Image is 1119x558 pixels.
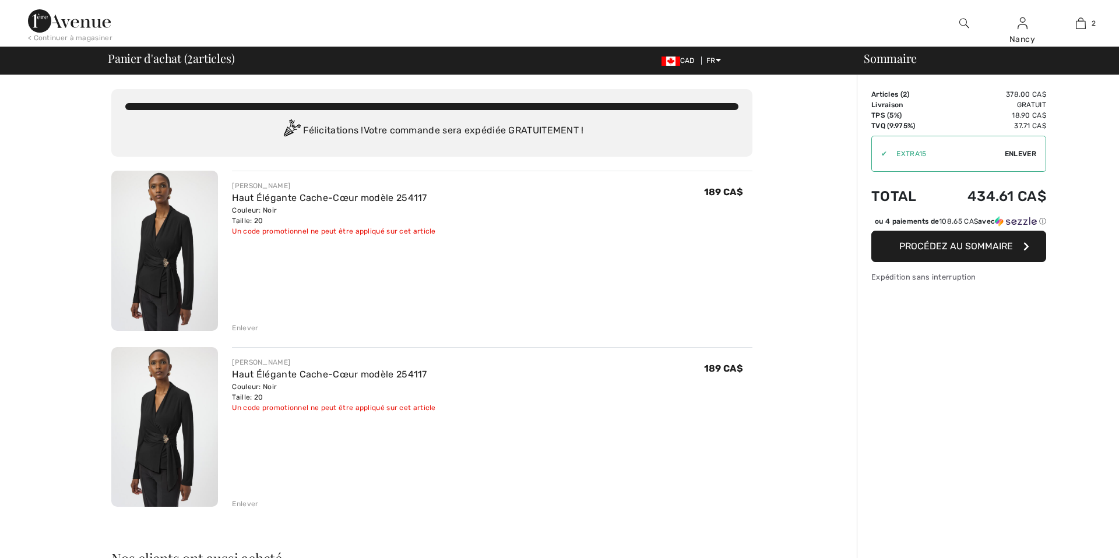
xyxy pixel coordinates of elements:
[1092,18,1096,29] span: 2
[899,241,1013,252] span: Procédez au sommaire
[871,216,1046,231] div: ou 4 paiements de108.65 CA$avecSezzle Cliquez pour en savoir plus sur Sezzle
[704,363,743,374] span: 189 CA$
[232,499,258,509] div: Enlever
[871,121,935,131] td: TVQ (9.975%)
[935,89,1046,100] td: 378.00 CA$
[1076,16,1086,30] img: Mon panier
[850,52,1112,64] div: Sommaire
[232,205,435,226] div: Couleur: Noir Taille: 20
[1018,16,1027,30] img: Mes infos
[111,347,218,507] img: Haut Élégante Cache-Cœur modèle 254117
[661,56,699,65] span: CAD
[706,56,721,65] span: FR
[108,52,234,64] span: Panier d'achat ( articles)
[872,149,887,159] div: ✔
[232,323,258,333] div: Enlever
[1005,149,1036,159] span: Enlever
[871,100,935,110] td: Livraison
[1018,17,1027,29] a: Se connecter
[232,382,435,402] div: Couleur: Noir Taille: 20
[939,217,978,225] span: 108.65 CA$
[28,9,111,33] img: 1ère Avenue
[704,186,743,197] span: 189 CA$
[871,89,935,100] td: Articles ( )
[871,176,935,216] td: Total
[111,171,218,331] img: Haut Élégante Cache-Cœur modèle 254117
[959,16,969,30] img: recherche
[232,226,435,236] div: Un code promotionnel ne peut être appliqué sur cet article
[280,119,303,143] img: Congratulation2.svg
[903,90,907,98] span: 2
[887,136,1005,171] input: Code promo
[871,271,1046,282] div: Expédition sans interruption
[871,231,1046,262] button: Procédez au sommaire
[1052,16,1109,30] a: 2
[935,100,1046,110] td: Gratuit
[995,216,1037,227] img: Sezzle
[994,33,1051,45] div: Nancy
[232,192,427,203] a: Haut Élégante Cache-Cœur modèle 254117
[875,216,1046,227] div: ou 4 paiements de avec
[935,110,1046,121] td: 18.90 CA$
[232,181,435,191] div: [PERSON_NAME]
[125,119,738,143] div: Félicitations ! Votre commande sera expédiée GRATUITEMENT !
[28,33,112,43] div: < Continuer à magasiner
[871,110,935,121] td: TPS (5%)
[661,56,680,66] img: Canadian Dollar
[232,402,435,413] div: Un code promotionnel ne peut être appliqué sur cet article
[232,357,435,368] div: [PERSON_NAME]
[232,369,427,380] a: Haut Élégante Cache-Cœur modèle 254117
[935,121,1046,131] td: 37.71 CA$
[187,50,193,65] span: 2
[935,176,1046,216] td: 434.61 CA$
